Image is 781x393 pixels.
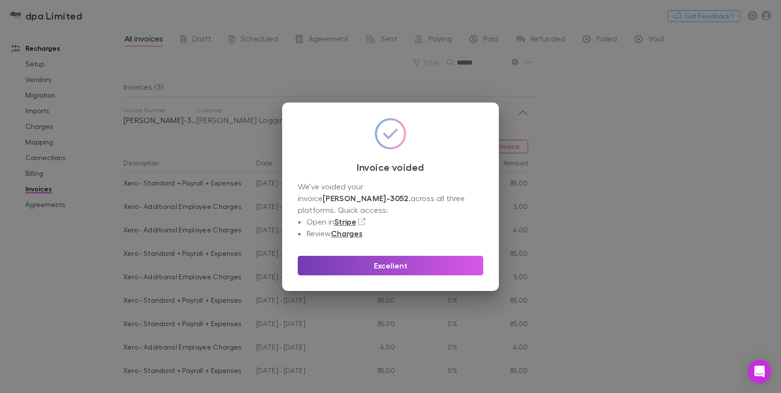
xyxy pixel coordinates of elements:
[748,360,771,383] div: Open Intercom Messenger
[331,228,363,238] a: Charges
[298,161,483,173] h3: Invoice voided
[307,228,483,239] li: Review
[298,256,483,275] button: Excellent
[307,216,483,228] li: Open in
[375,118,406,149] img: GradientCheckmarkIcon.svg
[334,217,356,227] a: Stripe
[323,193,411,203] strong: [PERSON_NAME]-3052 .
[298,181,483,239] div: We’ve voided your invoice across all three platforms. Quick access:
